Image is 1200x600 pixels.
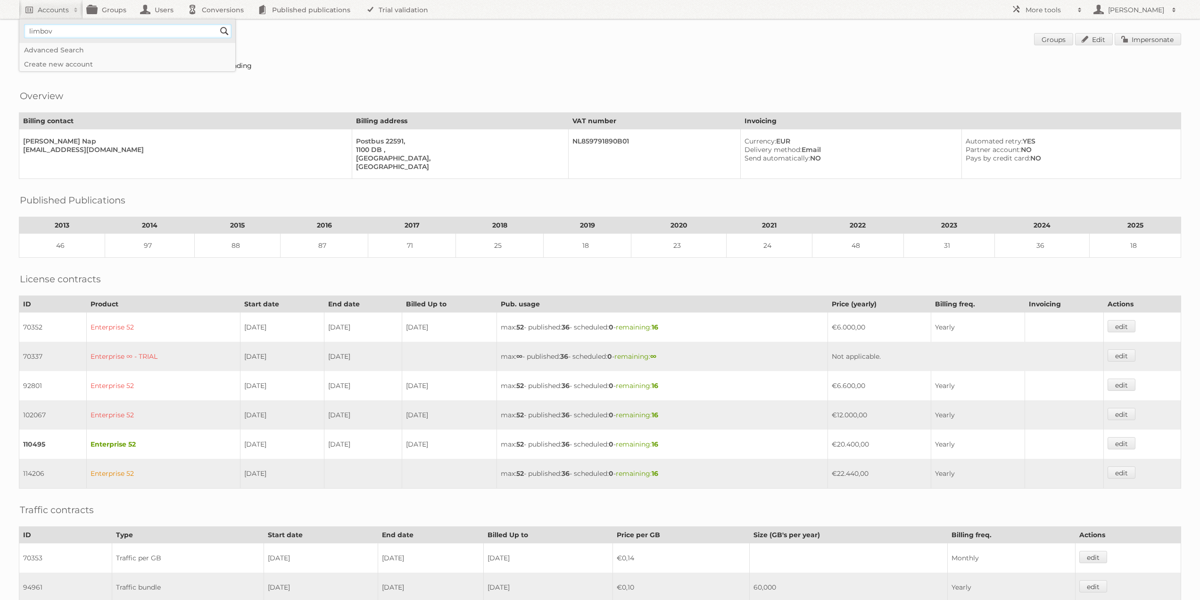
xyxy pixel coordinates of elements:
[609,323,613,331] strong: 0
[19,400,87,430] td: 102067
[749,527,947,543] th: Size (GB's per year)
[483,543,612,573] td: [DATE]
[352,113,569,129] th: Billing address
[966,145,1021,154] span: Partner account:
[562,440,570,448] strong: 36
[828,400,931,430] td: €12.000,00
[726,234,812,258] td: 24
[112,527,264,543] th: Type
[456,217,544,234] th: 2018
[745,145,954,154] div: Email
[995,217,1090,234] th: 2024
[652,411,658,419] strong: 16
[652,440,658,448] strong: 16
[378,527,484,543] th: End date
[616,411,658,419] span: remaining:
[217,24,232,38] input: Search
[402,400,497,430] td: [DATE]
[264,543,378,573] td: [DATE]
[931,296,1025,313] th: Billing freq.
[1115,33,1181,45] a: Impersonate
[812,234,903,258] td: 48
[19,217,105,234] th: 2013
[368,234,456,258] td: 71
[1103,296,1181,313] th: Actions
[19,33,1181,47] h1: Account 62026: Intertoys B.V.
[112,543,264,573] td: Traffic per GB
[19,371,87,400] td: 92801
[356,145,561,154] div: 1100 DB ,
[1079,580,1107,592] a: edit
[264,527,378,543] th: Start date
[1026,5,1073,15] h2: More tools
[20,272,101,286] h2: License contracts
[23,145,344,154] div: [EMAIL_ADDRESS][DOMAIN_NAME]
[966,137,1023,145] span: Automated retry:
[612,527,749,543] th: Price per GB
[616,323,658,331] span: remaining:
[903,234,995,258] td: 31
[1108,379,1135,391] a: edit
[86,342,240,371] td: Enterprise ∞ - TRIAL
[609,411,613,419] strong: 0
[402,313,497,342] td: [DATE]
[631,234,726,258] td: 23
[38,5,69,15] h2: Accounts
[652,381,658,390] strong: 16
[828,371,931,400] td: €6.600,00
[20,503,94,517] h2: Traffic contracts
[516,352,522,361] strong: ∞
[324,371,402,400] td: [DATE]
[240,459,324,489] td: [DATE]
[631,217,726,234] th: 2020
[948,543,1076,573] td: Monthly
[652,469,658,478] strong: 16
[105,234,195,258] td: 97
[86,313,240,342] td: Enterprise 52
[516,381,524,390] strong: 52
[240,296,324,313] th: Start date
[931,371,1025,400] td: Yearly
[240,430,324,459] td: [DATE]
[616,381,658,390] span: remaining:
[1108,320,1135,332] a: edit
[931,313,1025,342] td: Yearly
[1075,33,1113,45] a: Edit
[19,57,235,71] a: Create new account
[516,440,524,448] strong: 52
[497,430,828,459] td: max: - published: - scheduled: -
[19,527,112,543] th: ID
[726,217,812,234] th: 2021
[966,145,1173,154] div: NO
[356,137,561,145] div: Postbus 22591,
[281,234,368,258] td: 87
[324,296,402,313] th: End date
[612,543,749,573] td: €0,14
[195,217,281,234] th: 2015
[828,296,931,313] th: Price (yearly)
[1025,296,1103,313] th: Invoicing
[616,440,658,448] span: remaining:
[19,43,235,57] a: Advanced Search
[497,371,828,400] td: max: - published: - scheduled: -
[497,342,828,371] td: max: - published: - scheduled: -
[562,469,570,478] strong: 36
[745,154,954,162] div: NO
[516,323,524,331] strong: 52
[19,234,105,258] td: 46
[378,543,484,573] td: [DATE]
[19,113,352,129] th: Billing contact
[607,352,612,361] strong: 0
[1108,466,1135,479] a: edit
[966,154,1173,162] div: NO
[281,217,368,234] th: 2016
[402,296,497,313] th: Billed Up to
[569,113,740,129] th: VAT number
[86,430,240,459] td: Enterprise 52
[19,543,112,573] td: 70353
[948,527,1076,543] th: Billing freq.
[324,400,402,430] td: [DATE]
[23,137,344,145] div: [PERSON_NAME] Nap
[569,129,740,179] td: NL859791890B01
[745,154,810,162] span: Send automatically:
